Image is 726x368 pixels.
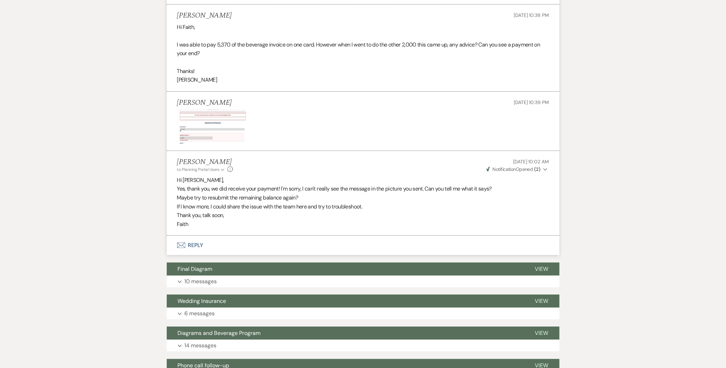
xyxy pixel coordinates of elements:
button: View [524,327,560,340]
div: Hi Faith, I was able to pay 5,370 of the beverage invoice on one card. However when I went to do ... [177,23,549,84]
button: Diagrams and Beverage Program [167,327,524,340]
span: View [535,329,549,337]
span: [DATE] 10:38 PM [514,12,549,18]
p: 10 messages [185,277,217,286]
img: Screenshot 2025-08-09 at 10.37.19 PM.png [177,110,246,144]
span: Notification [493,166,516,172]
button: 14 messages [167,340,560,351]
button: 10 messages [167,276,560,287]
strong: ( 2 ) [534,166,540,172]
span: Opened [487,166,541,172]
span: Final Diagram [178,265,213,273]
span: Wedding Insurance [178,297,226,305]
span: View [535,297,549,305]
button: 6 messages [167,308,560,319]
button: View [524,263,560,276]
button: Final Diagram [167,263,524,276]
h5: [PERSON_NAME] [177,158,233,166]
span: Diagrams and Beverage Program [178,329,261,337]
h5: [PERSON_NAME] [177,11,232,20]
h5: [PERSON_NAME] [177,99,232,107]
button: View [524,295,560,308]
button: Reply [167,236,560,255]
p: Faith [177,220,549,229]
p: Yes, thank you, we did receive your payment! I'm sorry, I can't really see the message in the pic... [177,184,549,193]
p: If I know more, I could share the issue with the team here and try to troubleshoot. [177,202,549,211]
span: [DATE] 10:02 AM [513,159,549,165]
p: Hi [PERSON_NAME], [177,176,549,185]
p: 14 messages [185,341,217,350]
span: to: Planning Portal Users [177,167,219,172]
p: 6 messages [185,309,215,318]
span: [DATE] 10:39 PM [514,99,549,105]
button: Wedding Insurance [167,295,524,308]
button: to: Planning Portal Users [177,166,226,173]
p: Thank you, talk soon, [177,211,549,220]
button: NotificationOpened (2) [485,166,549,173]
span: View [535,265,549,273]
p: Maybe try to resubmit the remaining balance again? [177,193,549,202]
